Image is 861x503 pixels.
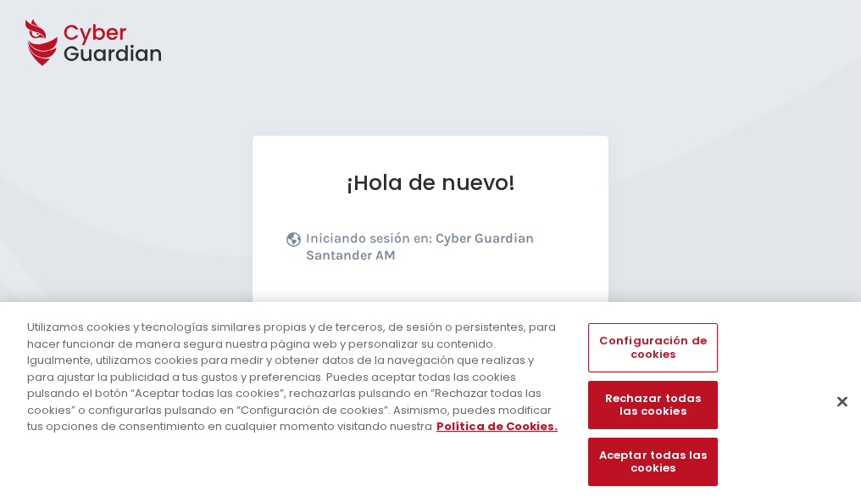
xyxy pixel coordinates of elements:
[436,418,558,434] a: Más información sobre su privacidad, se abre en una nueva pestaña
[588,381,717,429] button: Rechazar todas las cookies
[306,230,534,263] b: Cyber Guardian Santander AM
[588,323,717,372] button: Configuración de cookies, Abre el cuadro de diálogo del centro de preferencias.
[588,438,717,486] button: Aceptar todas las cookies
[27,319,563,435] div: Utilizamos cookies y tecnologías similares propias y de terceros, de sesión o persistentes, para ...
[286,170,575,196] h1: ¡Hola de nuevo!
[306,230,570,272] p: Iniciando sesión en:
[824,383,861,420] button: Cerrar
